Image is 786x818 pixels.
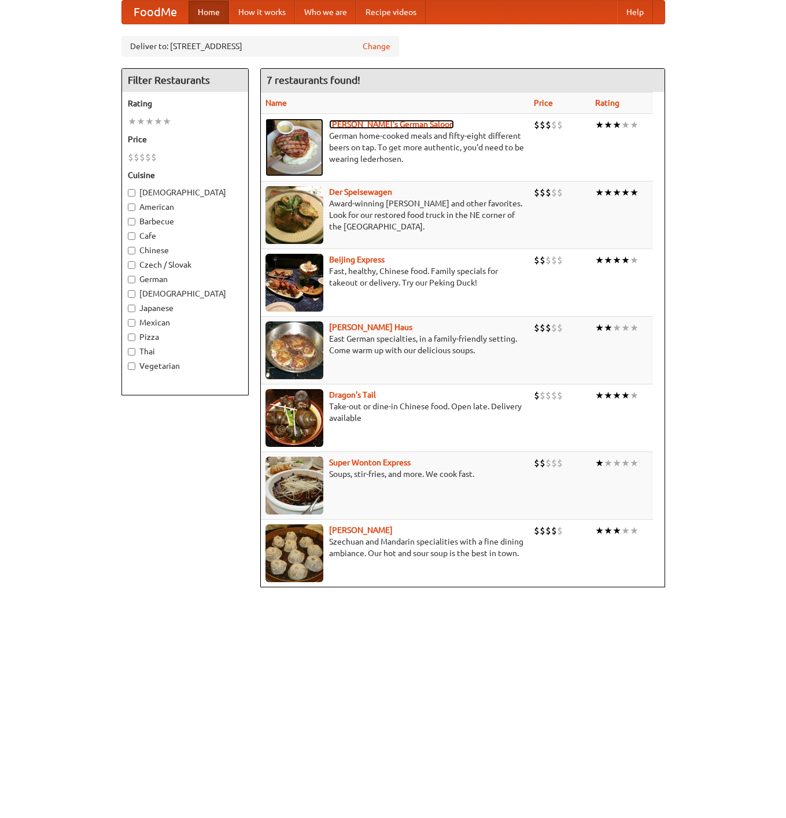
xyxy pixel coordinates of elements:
input: [DEMOGRAPHIC_DATA] [128,189,135,197]
input: [DEMOGRAPHIC_DATA] [128,290,135,298]
img: superwonton.jpg [265,457,323,515]
li: $ [534,457,540,469]
li: ★ [145,115,154,128]
li: ★ [612,321,621,334]
li: ★ [595,186,604,199]
img: speisewagen.jpg [265,186,323,244]
li: ★ [163,115,171,128]
input: Czech / Slovak [128,261,135,269]
li: ★ [595,321,604,334]
img: esthers.jpg [265,119,323,176]
label: Thai [128,346,242,357]
input: Mexican [128,319,135,327]
li: ★ [595,524,604,537]
li: $ [534,524,540,537]
a: [PERSON_NAME] [329,525,393,535]
li: $ [534,119,540,131]
li: ★ [630,119,639,131]
li: $ [557,186,563,199]
li: ★ [630,457,639,469]
li: $ [557,321,563,334]
li: $ [540,524,545,537]
li: $ [545,186,551,199]
ng-pluralize: 7 restaurants found! [267,75,360,86]
li: ★ [612,186,621,199]
img: dragon.jpg [265,389,323,447]
li: ★ [595,254,604,267]
input: Chinese [128,247,135,254]
li: $ [534,186,540,199]
p: Award-winning [PERSON_NAME] and other favorites. Look for our restored food truck in the NE corne... [265,198,525,232]
li: ★ [621,524,630,537]
input: Pizza [128,334,135,341]
li: $ [545,119,551,131]
p: East German specialties, in a family-friendly setting. Come warm up with our delicious soups. [265,333,525,356]
a: Help [617,1,653,24]
input: Barbecue [128,218,135,225]
li: ★ [621,321,630,334]
h5: Price [128,134,242,145]
label: Pizza [128,331,242,343]
b: Der Speisewagen [329,187,392,197]
li: ★ [604,457,612,469]
li: $ [128,151,134,164]
li: $ [545,457,551,469]
label: Japanese [128,302,242,314]
label: [DEMOGRAPHIC_DATA] [128,288,242,299]
li: $ [540,254,545,267]
p: German home-cooked meals and fifty-eight different beers on tap. To get more authentic, you'd nee... [265,130,525,165]
a: Name [265,98,287,108]
li: ★ [612,524,621,537]
h4: Filter Restaurants [122,69,248,92]
label: Barbecue [128,216,242,227]
a: Price [534,98,553,108]
a: FoodMe [122,1,189,24]
input: Vegetarian [128,362,135,370]
li: $ [139,151,145,164]
li: ★ [630,321,639,334]
li: $ [557,254,563,267]
li: ★ [621,186,630,199]
a: Dragon's Tail [329,390,376,399]
li: $ [540,321,545,334]
li: ★ [612,254,621,267]
li: ★ [621,119,630,131]
li: ★ [604,119,612,131]
li: $ [534,254,540,267]
input: American [128,203,135,211]
input: Cafe [128,232,135,240]
li: ★ [621,389,630,402]
li: $ [551,186,557,199]
p: Szechuan and Mandarin specialities with a fine dining ambiance. Our hot and sour soup is the best... [265,536,525,559]
h5: Cuisine [128,169,242,181]
img: shandong.jpg [265,524,323,582]
li: ★ [630,389,639,402]
li: $ [545,321,551,334]
a: Beijing Express [329,255,385,264]
li: ★ [595,457,604,469]
div: Deliver to: [STREET_ADDRESS] [121,36,399,57]
li: $ [551,457,557,469]
img: kohlhaus.jpg [265,321,323,379]
li: $ [551,119,557,131]
p: Soups, stir-fries, and more. We cook fast. [265,468,525,480]
li: ★ [630,254,639,267]
label: Vegetarian [128,360,242,372]
li: ★ [595,119,604,131]
li: $ [145,151,151,164]
img: beijing.jpg [265,254,323,312]
li: ★ [604,524,612,537]
li: ★ [612,389,621,402]
label: Mexican [128,317,242,328]
li: $ [540,186,545,199]
li: $ [545,389,551,402]
li: $ [551,321,557,334]
li: $ [151,151,157,164]
b: [PERSON_NAME] Haus [329,323,412,332]
a: Who we are [295,1,356,24]
li: $ [551,524,557,537]
li: $ [557,389,563,402]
